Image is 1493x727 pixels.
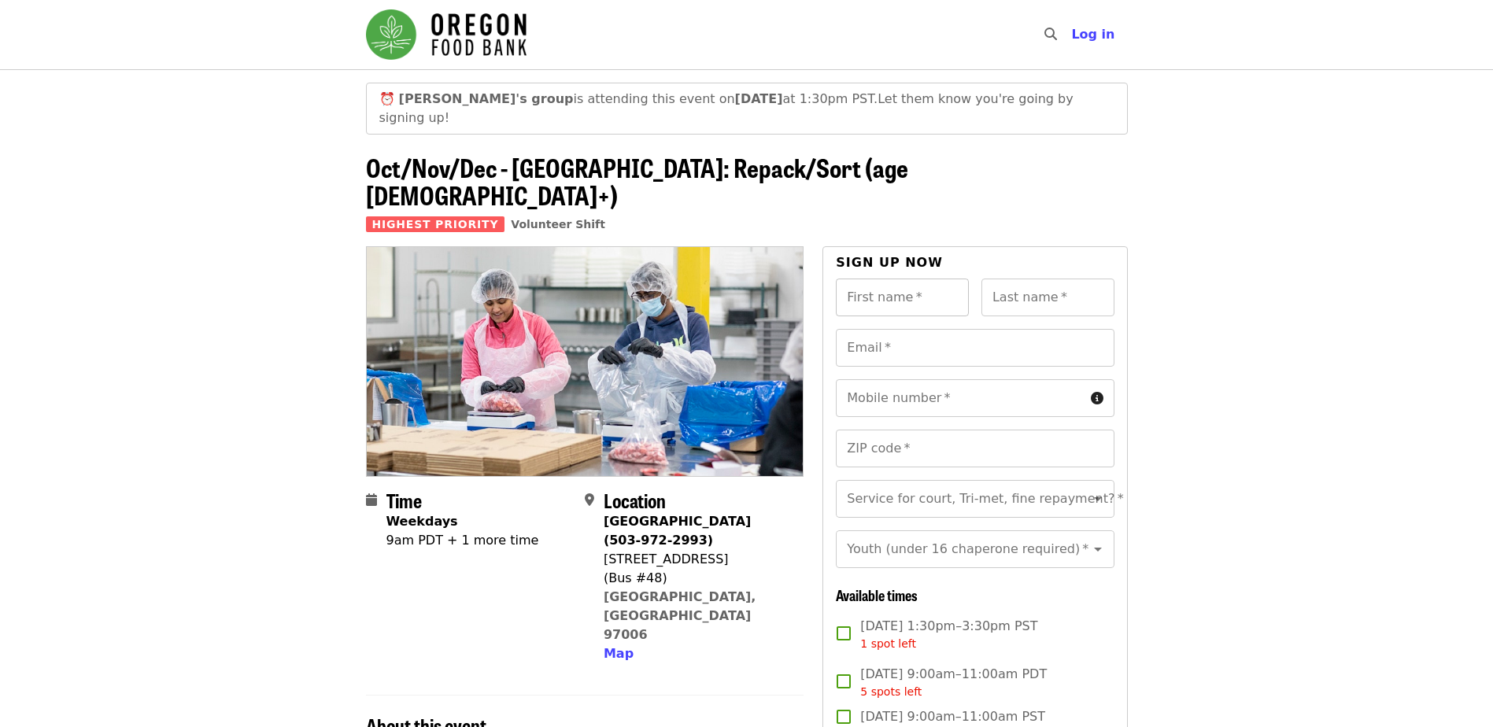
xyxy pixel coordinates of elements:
a: Volunteer Shift [511,218,605,231]
span: Map [604,646,634,661]
strong: Weekdays [386,514,458,529]
span: 1 spot left [860,637,916,650]
span: Location [604,486,666,514]
span: [DATE] 9:00am–11:00am PDT [860,665,1047,700]
span: [DATE] 1:30pm–3:30pm PST [860,617,1037,652]
i: map-marker-alt icon [585,493,594,507]
img: Oct/Nov/Dec - Beaverton: Repack/Sort (age 10+) organized by Oregon Food Bank [367,247,804,475]
span: Available times [836,585,918,605]
div: (Bus #48) [604,569,791,588]
span: clock emoji [379,91,395,106]
span: Oct/Nov/Dec - [GEOGRAPHIC_DATA]: Repack/Sort (age [DEMOGRAPHIC_DATA]+) [366,149,908,213]
input: Search [1066,16,1079,54]
span: Log in [1071,27,1114,42]
span: Highest Priority [366,216,505,232]
input: Email [836,329,1114,367]
button: Log in [1059,19,1127,50]
i: calendar icon [366,493,377,507]
strong: [GEOGRAPHIC_DATA] (503-972-2993) [604,514,751,548]
input: Last name [981,279,1114,316]
span: [DATE] 9:00am–11:00am PST [860,707,1045,726]
div: [STREET_ADDRESS] [604,550,791,569]
span: is attending this event on at 1:30pm PST. [399,91,878,106]
div: 9am PDT + 1 more time [386,531,539,550]
input: Mobile number [836,379,1084,417]
span: 5 spots left [860,685,922,698]
a: [GEOGRAPHIC_DATA], [GEOGRAPHIC_DATA] 97006 [604,589,756,642]
input: ZIP code [836,430,1114,467]
input: First name [836,279,969,316]
i: circle-info icon [1091,391,1103,406]
strong: [PERSON_NAME]'s group [399,91,574,106]
span: Time [386,486,422,514]
span: Sign up now [836,255,943,270]
strong: [DATE] [735,91,783,106]
button: Map [604,644,634,663]
i: search icon [1044,27,1057,42]
img: Oregon Food Bank - Home [366,9,527,60]
button: Open [1087,488,1109,510]
button: Open [1087,538,1109,560]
